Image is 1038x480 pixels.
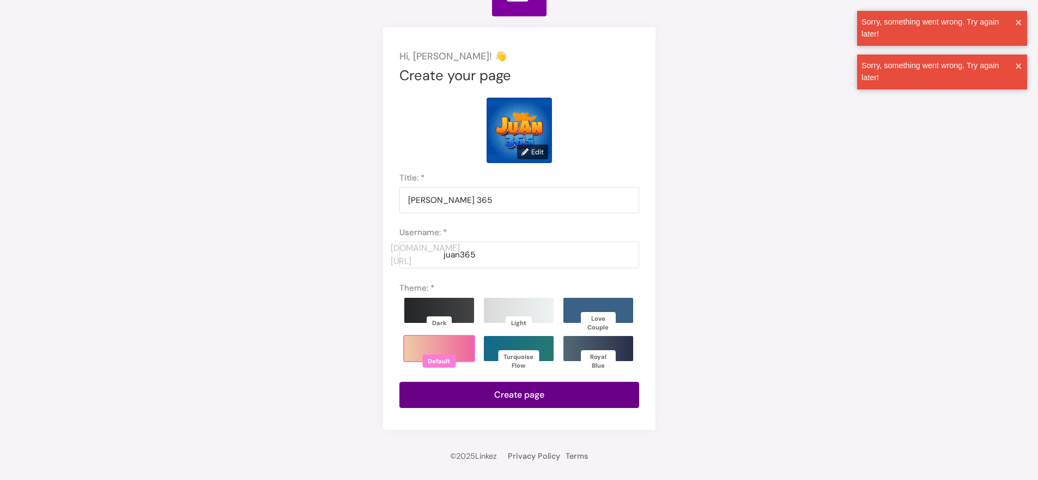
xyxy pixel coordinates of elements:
[506,316,532,329] p: Light
[508,451,560,461] a: Privacy Policy
[427,316,452,329] p: Dark
[566,451,588,461] a: Terms
[399,49,639,63] p: Hi, [PERSON_NAME]!
[399,172,639,184] label: Title: *
[399,226,639,239] label: Username: *
[399,68,639,85] h2: Create your page
[487,98,552,163] div: Click to select a image
[399,282,434,295] label: Theme: *
[422,355,456,368] p: Default
[861,16,1015,40] div: Sorry, something went wrong. Try again later!
[1015,59,1023,72] button: close
[399,382,639,408] button: Create page
[581,350,616,372] p: Royal Blue
[450,451,497,463] p: © 2025 Linkez
[1015,15,1023,28] button: close
[495,50,507,62] span: Hands
[581,312,616,334] p: Love Couple
[861,60,1015,83] div: Sorry, something went wrong. Try again later!
[498,350,539,372] p: Turquoise Flow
